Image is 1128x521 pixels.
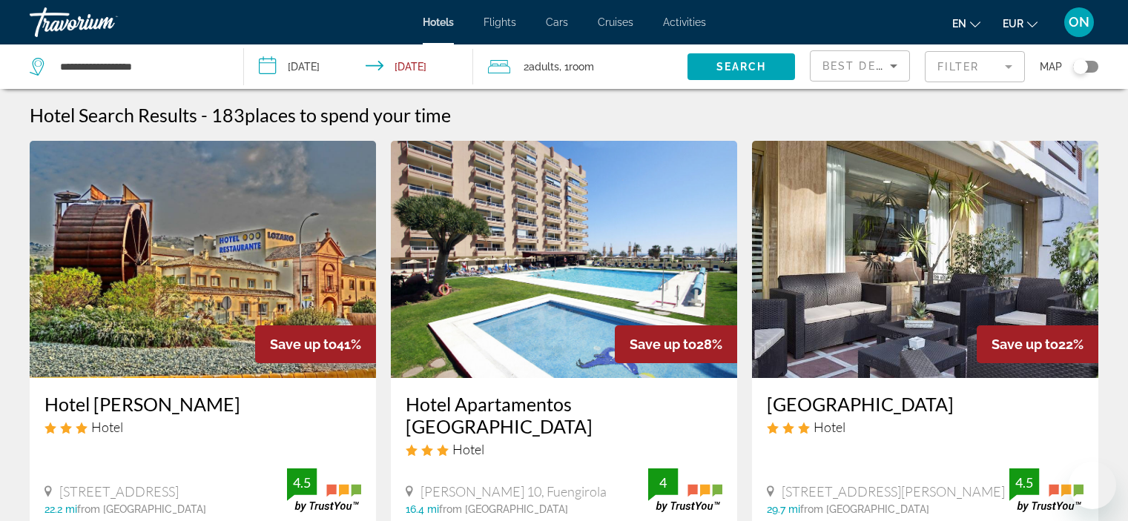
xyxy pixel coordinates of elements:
span: en [952,18,966,30]
span: Search [716,61,767,73]
a: Activities [663,16,706,28]
a: Cruises [598,16,633,28]
mat-select: Sort by [822,57,897,75]
a: [GEOGRAPHIC_DATA] [767,393,1084,415]
span: places to spend your time [245,104,451,126]
span: Room [569,61,594,73]
div: 4 [648,474,678,491]
h2: 183 [211,104,451,126]
span: Adults [529,61,559,73]
span: Save up to [630,336,696,352]
span: [STREET_ADDRESS] [59,483,179,500]
div: 3 star Hotel [406,441,722,457]
button: Check-in date: Sep 13, 2025 Check-out date: Sep 20, 2025 [244,44,473,89]
button: Travelers: 2 adults, 0 children [473,44,687,89]
span: 2 [524,56,559,77]
button: Filter [925,50,1025,83]
div: 4.5 [287,474,317,491]
a: Hotel Apartamentos [GEOGRAPHIC_DATA] [406,393,722,437]
a: Hotel [PERSON_NAME] [44,393,361,415]
div: 41% [255,325,376,363]
span: Hotel [452,441,484,457]
a: Flights [484,16,516,28]
span: Save up to [992,336,1058,352]
div: 28% [615,325,737,363]
span: Map [1040,56,1062,77]
span: from [GEOGRAPHIC_DATA] [77,503,206,515]
span: [STREET_ADDRESS][PERSON_NAME] [782,483,1005,500]
span: Save up to [270,336,337,352]
img: trustyou-badge.svg [648,468,722,512]
span: 29.7 mi [767,503,800,515]
button: User Menu [1060,7,1098,38]
img: trustyou-badge.svg [287,468,361,512]
iframe: Button to launch messaging window [1069,462,1116,509]
a: Cars [546,16,568,28]
span: EUR [1003,18,1023,30]
span: from [GEOGRAPHIC_DATA] [439,503,568,515]
h1: Hotel Search Results [30,104,197,126]
span: , 1 [559,56,594,77]
img: trustyou-badge.svg [1009,468,1084,512]
span: 22.2 mi [44,503,77,515]
a: Travorium [30,3,178,42]
img: Hotel image [752,141,1098,378]
div: 4.5 [1009,474,1039,491]
span: ON [1069,15,1089,30]
div: 3 star Hotel [767,419,1084,435]
span: Best Deals [822,60,900,72]
span: from [GEOGRAPHIC_DATA] [800,503,929,515]
div: 22% [977,325,1098,363]
img: Hotel image [391,141,737,378]
span: Hotel [91,419,123,435]
span: [PERSON_NAME] 10, Fuengirola [420,483,607,500]
button: Toggle map [1062,60,1098,73]
button: Change language [952,13,980,34]
img: Hotel image [30,141,376,378]
span: Hotel [814,419,845,435]
span: - [201,104,208,126]
a: Hotels [423,16,454,28]
div: 3 star Hotel [44,419,361,435]
span: 16.4 mi [406,503,439,515]
button: Search [687,53,795,80]
button: Change currency [1003,13,1038,34]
